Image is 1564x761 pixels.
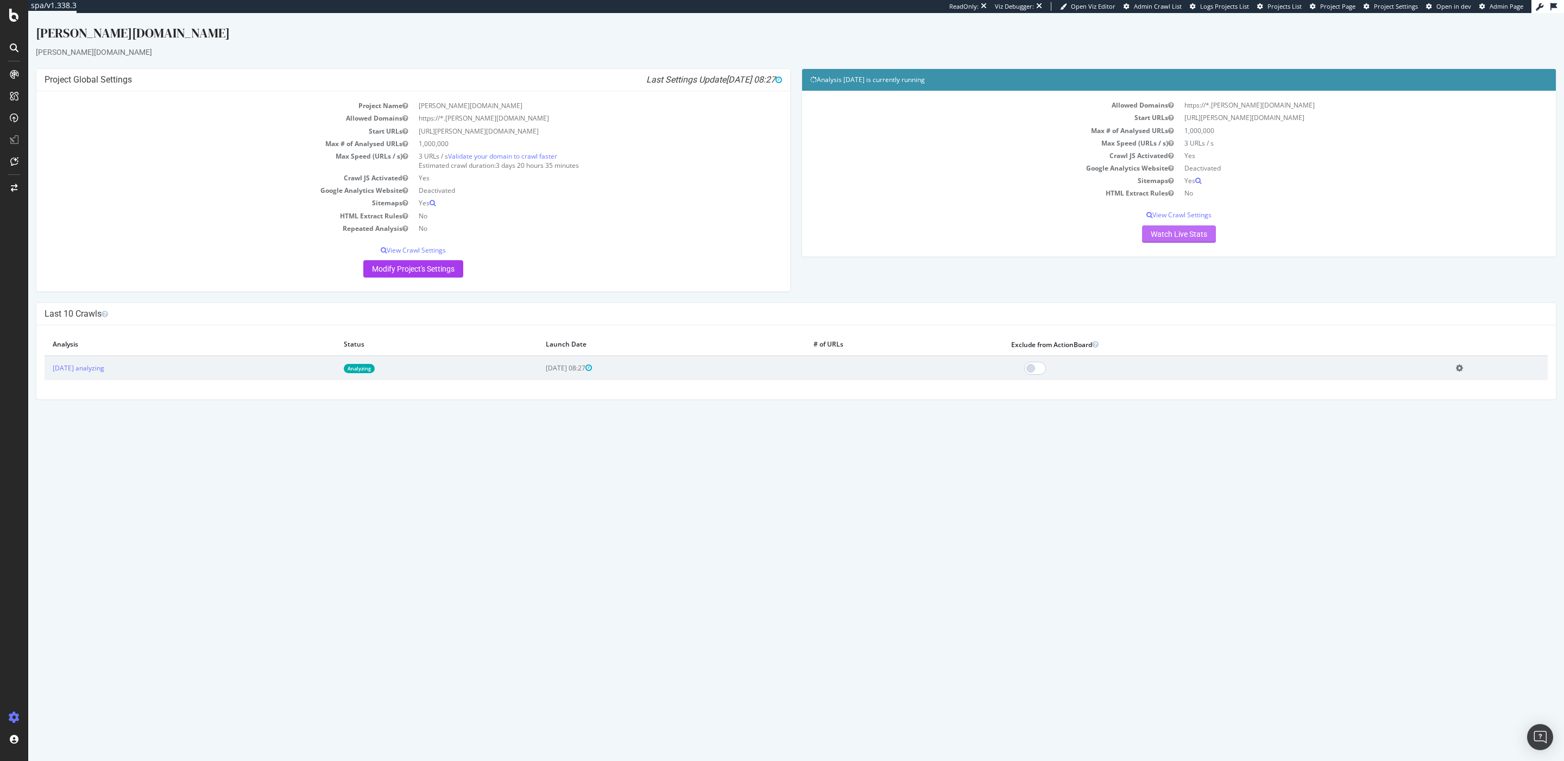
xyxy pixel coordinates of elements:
td: https://*.[PERSON_NAME][DOMAIN_NAME] [1151,86,1519,98]
a: [DATE] analyzing [24,350,76,360]
p: View Crawl Settings [16,232,754,242]
h4: Last 10 Crawls [16,295,1519,306]
td: Max Speed (URLs / s) [782,124,1151,136]
span: Projects List [1267,2,1302,10]
td: HTML Extract Rules [782,174,1151,186]
a: Watch Live Stats [1114,212,1188,230]
span: Open Viz Editor [1071,2,1115,10]
a: Project Page [1310,2,1355,11]
td: Deactivated [1151,149,1519,161]
td: 3 URLs / s [1151,124,1519,136]
td: Sitemaps [782,161,1151,174]
th: # of URLs [777,320,975,343]
td: Max # of Analysed URLs [16,124,385,137]
span: [DATE] 08:27 [518,350,564,360]
div: ReadOnly: [949,2,979,11]
td: Start URLs [782,98,1151,111]
td: Yes [385,159,754,171]
a: Logs Projects List [1190,2,1249,11]
td: Deactivated [385,171,754,184]
td: HTML Extract Rules [16,197,385,209]
td: Crawl JS Activated [16,159,385,171]
td: Sitemaps [16,184,385,196]
td: 1,000,000 [385,124,754,137]
th: Status [307,320,510,343]
td: Google Analytics Website [16,171,385,184]
span: Open in dev [1436,2,1471,10]
a: Validate your domain to crawl faster [420,139,529,148]
td: No [385,209,754,222]
td: Yes [1151,136,1519,149]
td: Project Name [16,86,385,99]
a: Projects List [1257,2,1302,11]
td: Crawl JS Activated [782,136,1151,149]
td: Max Speed (URLs / s) [16,137,385,159]
a: Admin Page [1479,2,1523,11]
td: [PERSON_NAME][DOMAIN_NAME] [385,86,754,99]
span: [DATE] 08:27 [698,61,754,72]
div: Viz Debugger: [995,2,1034,11]
th: Analysis [16,320,307,343]
td: Allowed Domains [16,99,385,111]
td: Allowed Domains [782,86,1151,98]
a: Modify Project's Settings [335,247,435,265]
td: Repeated Analysis [16,209,385,222]
a: Open Viz Editor [1060,2,1115,11]
th: Exclude from ActionBoard [975,320,1419,343]
td: [URL][PERSON_NAME][DOMAIN_NAME] [385,112,754,124]
h4: Analysis [DATE] is currently running [782,61,1519,72]
p: View Crawl Settings [782,197,1519,206]
td: https://*.[PERSON_NAME][DOMAIN_NAME] [385,99,754,111]
a: Analyzing [316,351,346,360]
td: Max # of Analysed URLs [782,111,1151,124]
span: Project Page [1320,2,1355,10]
td: Yes [1151,161,1519,174]
a: Admin Crawl List [1124,2,1182,11]
span: Project Settings [1374,2,1418,10]
td: Google Analytics Website [782,149,1151,161]
div: [PERSON_NAME][DOMAIN_NAME] [8,11,1528,34]
span: Logs Projects List [1200,2,1249,10]
th: Launch Date [509,320,777,343]
td: [URL][PERSON_NAME][DOMAIN_NAME] [1151,98,1519,111]
h4: Project Global Settings [16,61,754,72]
a: Open in dev [1426,2,1471,11]
td: No [385,197,754,209]
td: Start URLs [16,112,385,124]
span: Admin Page [1490,2,1523,10]
span: 3 days 20 hours 35 minutes [468,148,551,157]
div: [PERSON_NAME][DOMAIN_NAME] [8,34,1528,45]
a: Project Settings [1364,2,1418,11]
div: Open Intercom Messenger [1527,724,1553,750]
i: Last Settings Update [618,61,754,72]
td: 3 URLs / s Estimated crawl duration: [385,137,754,159]
td: No [1151,174,1519,186]
span: Admin Crawl List [1134,2,1182,10]
td: Yes [385,184,754,196]
td: 1,000,000 [1151,111,1519,124]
